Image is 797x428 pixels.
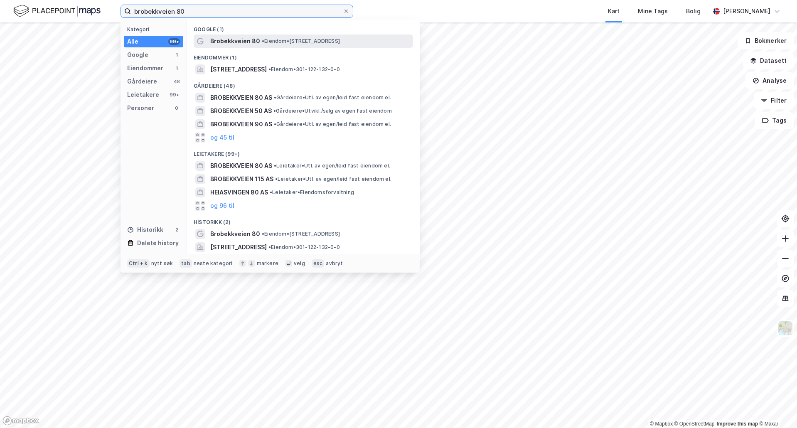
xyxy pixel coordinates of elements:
div: Personer [127,103,154,113]
a: Improve this map [717,421,758,427]
span: BROBEKKVEIEN 90 AS [210,119,272,129]
div: neste kategori [194,260,233,267]
button: Bokmerker [738,32,794,49]
div: 1 [173,52,180,58]
span: Gårdeiere • Utl. av egen/leid fast eiendom el. [274,94,391,101]
div: Historikk [127,225,163,235]
span: Leietaker • Utl. av egen/leid fast eiendom el. [274,162,390,169]
button: Analyse [745,72,794,89]
div: Ctrl + k [127,259,150,268]
img: logo.f888ab2527a4732fd821a326f86c7f29.svg [13,4,101,18]
a: Mapbox homepage [2,416,39,426]
div: 99+ [168,91,180,98]
div: nytt søk [151,260,173,267]
div: Bolig [686,6,701,16]
span: • [262,38,264,44]
button: og 96 til [210,201,234,211]
div: Kart [608,6,620,16]
span: Gårdeiere • Utl. av egen/leid fast eiendom el. [274,121,391,128]
span: BROBEKKVEIEN 50 AS [210,106,272,116]
span: BROBEKKVEIEN 80 AS [210,161,272,171]
div: 1 [173,65,180,71]
div: Kontrollprogram for chat [755,388,797,428]
div: esc [312,259,325,268]
div: Delete history [137,238,179,248]
div: velg [294,260,305,267]
span: Brobekkveien 80 [210,229,260,239]
div: Gårdeiere (48) [187,76,420,91]
span: Eiendom • [STREET_ADDRESS] [262,38,340,44]
div: Eiendommer [127,63,163,73]
div: Mine Tags [638,6,668,16]
span: • [273,108,276,114]
img: Z [777,320,793,336]
div: 0 [173,105,180,111]
div: Historikk (2) [187,212,420,227]
span: [STREET_ADDRESS] [210,242,267,252]
span: • [274,94,276,101]
span: • [268,66,271,72]
span: HEIASVINGEN 80 AS [210,187,268,197]
button: Filter [754,92,794,109]
span: • [274,121,276,127]
div: [PERSON_NAME] [723,6,770,16]
div: Google (1) [187,20,420,34]
div: Alle [127,37,138,47]
span: • [275,176,278,182]
button: Tags [755,112,794,129]
div: 99+ [168,38,180,45]
div: Eiendommer (1) [187,48,420,63]
div: 48 [173,78,180,85]
span: • [262,231,264,237]
span: Brobekkveien 80 [210,36,260,46]
span: BROBEKKVEIEN 80 AS [210,93,272,103]
button: Datasett [743,52,794,69]
span: Eiendom • [STREET_ADDRESS] [262,231,340,237]
span: Leietaker • Utl. av egen/leid fast eiendom el. [275,176,391,182]
span: BROBEKKVEIEN 115 AS [210,174,273,184]
div: Leietakere [127,90,159,100]
div: Kategori [127,26,183,32]
div: 2 [173,226,180,233]
span: Gårdeiere • Utvikl./salg av egen fast eiendom [273,108,392,114]
button: og 45 til [210,133,234,143]
a: Mapbox [650,421,673,427]
div: markere [257,260,278,267]
span: • [268,244,271,250]
span: Leietaker • Eiendomsforvaltning [270,189,354,196]
span: Eiendom • 301-122-132-0-0 [268,66,340,73]
iframe: Chat Widget [755,388,797,428]
input: Søk på adresse, matrikkel, gårdeiere, leietakere eller personer [131,5,343,17]
div: Google [127,50,148,60]
span: • [270,189,272,195]
span: • [274,162,276,169]
a: OpenStreetMap [674,421,715,427]
div: Leietakere (99+) [187,144,420,159]
div: avbryt [326,260,343,267]
div: Gårdeiere [127,76,157,86]
span: Eiendom • 301-122-132-0-0 [268,244,340,251]
span: [STREET_ADDRESS] [210,64,267,74]
div: tab [180,259,192,268]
